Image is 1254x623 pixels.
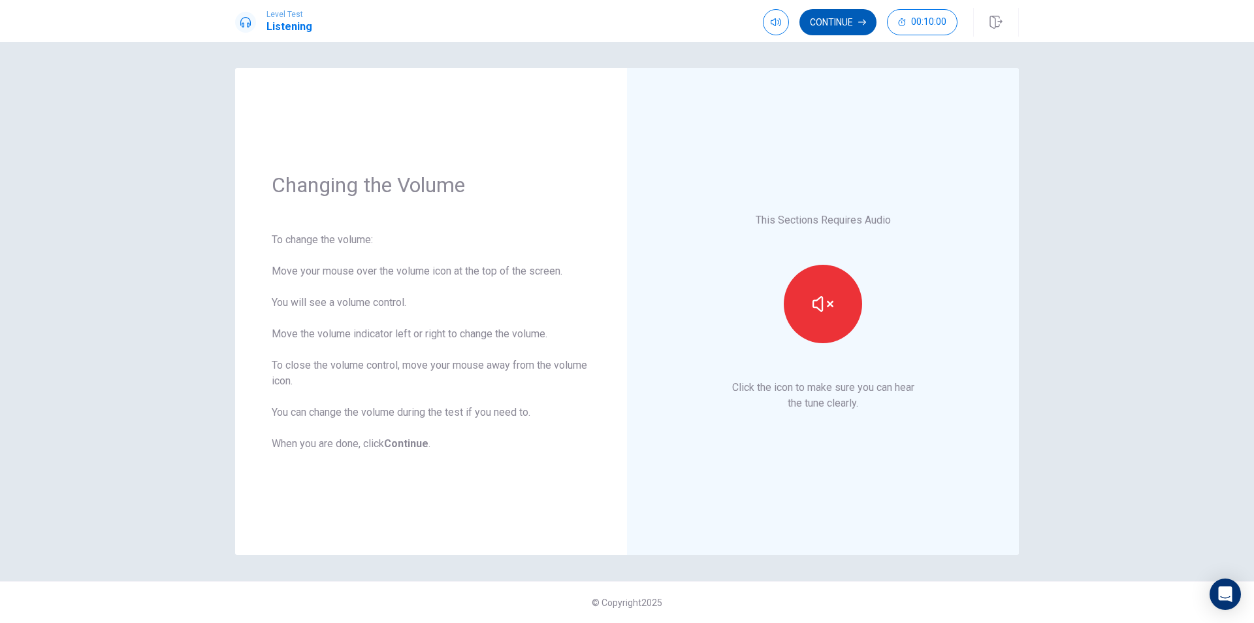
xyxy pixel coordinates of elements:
[266,19,312,35] h1: Listening
[732,380,914,411] p: Click the icon to make sure you can hear the tune clearly.
[799,9,876,35] button: Continue
[272,172,590,198] h1: Changing the Volume
[1210,579,1241,610] div: Open Intercom Messenger
[592,598,662,608] span: © Copyright 2025
[911,17,946,27] span: 00:10:00
[384,437,428,450] b: Continue
[272,232,590,452] div: To change the volume: Move your mouse over the volume icon at the top of the screen. You will see...
[266,10,312,19] span: Level Test
[756,212,891,228] p: This Sections Requires Audio
[887,9,957,35] button: 00:10:00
